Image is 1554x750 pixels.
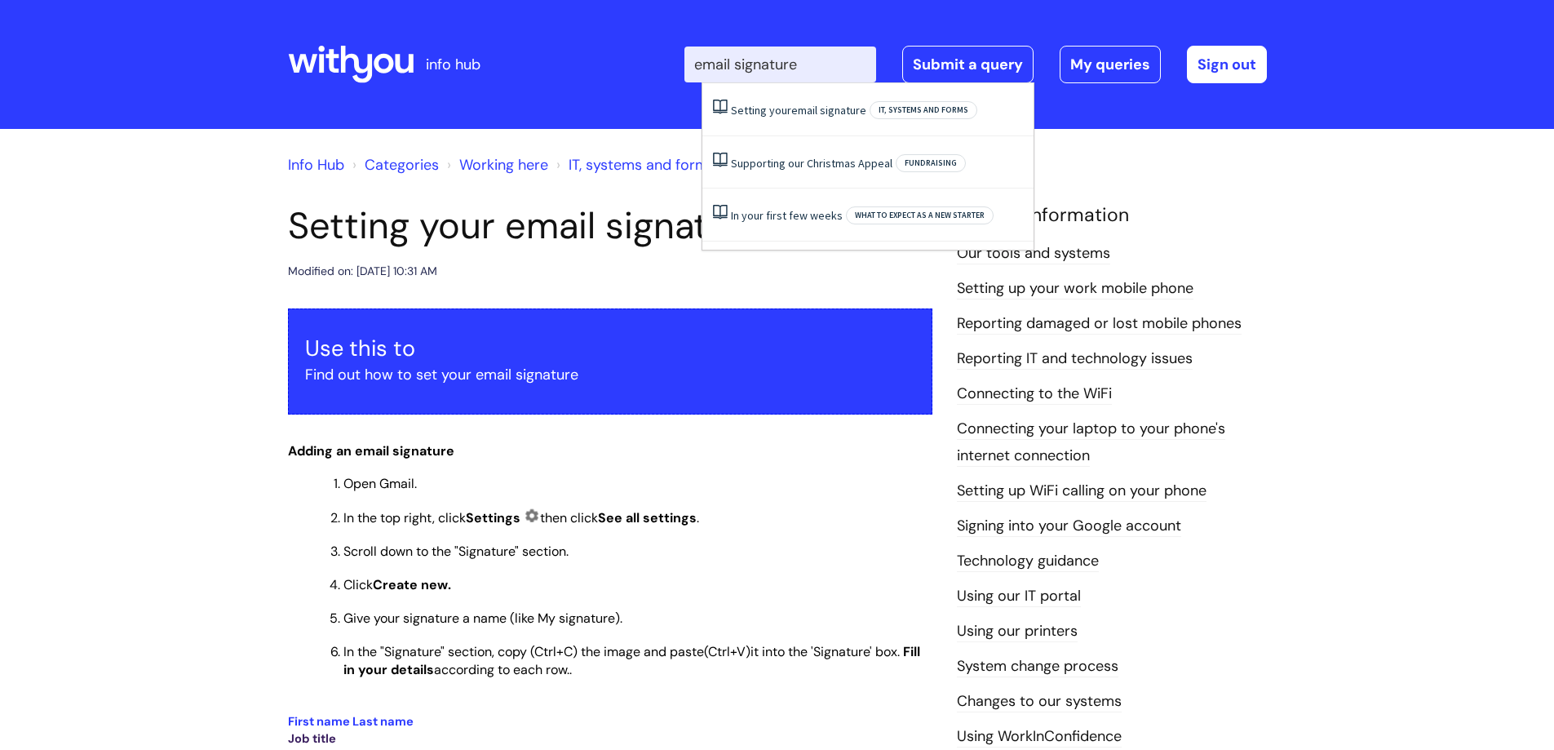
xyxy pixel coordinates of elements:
[957,204,1267,227] h4: Related Information
[846,206,994,224] span: What to expect as a new starter
[426,51,480,78] p: info hub
[288,442,454,459] span: Adding an email signature
[957,516,1181,537] a: Signing into your Google account
[791,103,817,118] span: email
[697,509,699,526] span: .
[305,362,915,388] p: Find out how to set your email signature
[343,643,920,678] span: In the "Signature" section, c according to each row..
[288,204,932,248] h1: Setting your email signature
[896,154,966,172] span: Fundraising
[343,643,920,678] strong: Fill in your details
[524,508,540,524] img: Settings
[957,419,1225,466] a: Connecting your laptop to your phone's internet connection
[343,475,417,492] span: Open Gmail.
[731,156,892,171] a: Supporting our Christmas Appeal
[466,509,520,526] strong: Settings
[957,551,1099,572] a: Technology guidance
[343,576,373,593] span: Click
[820,103,866,118] span: signature
[902,46,1034,83] a: Submit a query
[957,656,1118,677] a: System change process
[343,610,622,627] span: Give your signature a name (like My signature).
[957,621,1078,642] a: Using our printers
[1187,46,1267,83] a: Sign out
[343,543,569,560] span: Scroll down to the "Signature" section.
[731,103,866,118] a: Setting youremail signature
[957,278,1193,300] a: Setting up your work mobile phone
[459,155,548,175] a: Working here
[957,586,1081,607] a: Using our IT portal
[957,691,1122,712] a: Changes to our systems
[569,155,715,175] a: IT, systems and forms
[957,384,1112,405] a: Connecting to the WiFi
[552,152,715,178] li: IT, systems and forms
[598,509,697,526] span: See all settings
[957,243,1110,264] a: Our tools and systems
[288,155,344,175] a: Info Hub
[684,46,1267,83] div: | -
[443,152,548,178] li: Working here
[365,155,439,175] a: Categories
[348,152,439,178] li: Solution home
[750,643,900,660] span: it into the 'Signature' box.
[731,208,843,223] a: In your first few weeks
[343,509,524,526] span: In the top right, click
[288,713,414,730] span: First name Last name
[505,643,704,660] span: opy (Ctrl+C) the image and paste
[957,313,1242,335] a: Reporting damaged or lost mobile phones
[684,47,876,82] input: Search
[288,730,336,747] span: Job title
[870,101,977,119] span: IT, systems and forms
[540,509,598,526] span: then click
[957,481,1206,502] a: Setting up WiFi calling on your phone
[957,348,1193,370] a: Reporting IT and technology issues
[288,261,437,282] div: Modified on: [DATE] 10:31 AM
[1060,46,1161,83] a: My queries
[957,726,1122,748] a: Using WorkInConfidence
[305,335,915,362] h3: Use this to
[704,643,750,660] span: (Ctrl+V)
[373,576,451,593] span: Create new.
